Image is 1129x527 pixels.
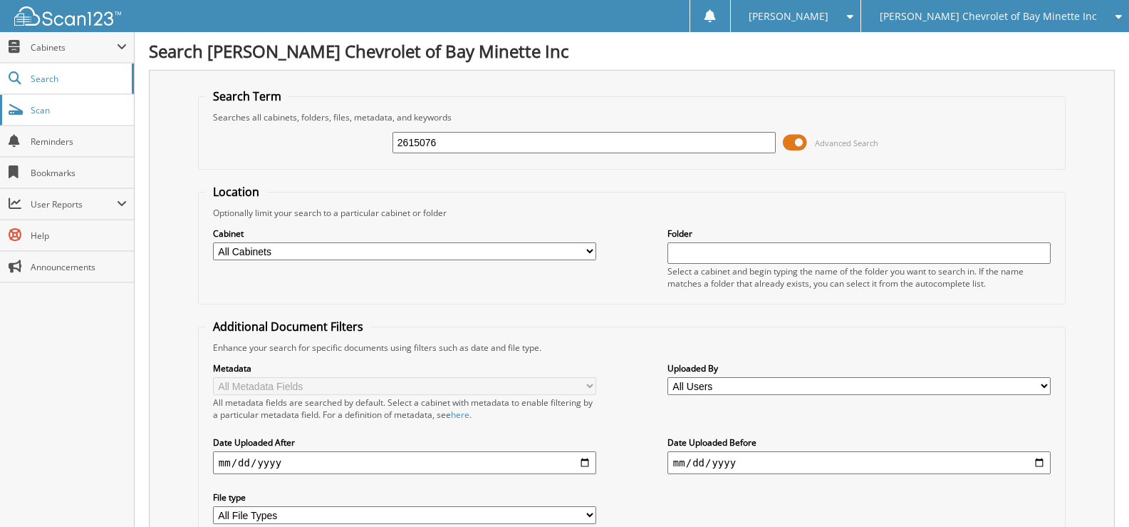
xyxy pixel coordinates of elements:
span: Search [31,73,125,85]
span: Help [31,230,127,242]
span: Advanced Search [815,138,878,148]
span: Announcements [31,261,127,273]
img: scan123-logo-white.svg [14,6,121,26]
span: [PERSON_NAME] Chevrolet of Bay Minette Inc [880,12,1097,21]
div: Searches all cabinets, folders, files, metadata, and keywords [206,111,1058,123]
a: here [451,409,469,421]
input: start [213,451,596,474]
legend: Location [206,184,266,200]
div: All metadata fields are searched by default. Select a cabinet with metadata to enable filtering b... [213,396,596,421]
span: [PERSON_NAME] [749,12,828,21]
label: Uploaded By [667,362,1051,374]
span: Bookmarks [31,167,127,179]
span: Cabinets [31,41,117,53]
label: Date Uploaded Before [667,436,1051,449]
h1: Search [PERSON_NAME] Chevrolet of Bay Minette Inc [149,39,1115,63]
span: User Reports [31,198,117,210]
span: Reminders [31,135,127,148]
div: Optionally limit your search to a particular cabinet or folder [206,207,1058,219]
label: File type [213,491,596,503]
div: Select a cabinet and begin typing the name of the folder you want to search in. If the name match... [667,265,1051,290]
label: Date Uploaded After [213,436,596,449]
span: Scan [31,104,127,116]
input: end [667,451,1051,474]
legend: Search Term [206,88,288,104]
label: Metadata [213,362,596,374]
label: Folder [667,227,1051,240]
iframe: Chat Widget [1058,459,1129,527]
legend: Additional Document Filters [206,319,370,334]
label: Cabinet [213,227,596,240]
div: Enhance your search for specific documents using filters such as date and file type. [206,342,1058,354]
